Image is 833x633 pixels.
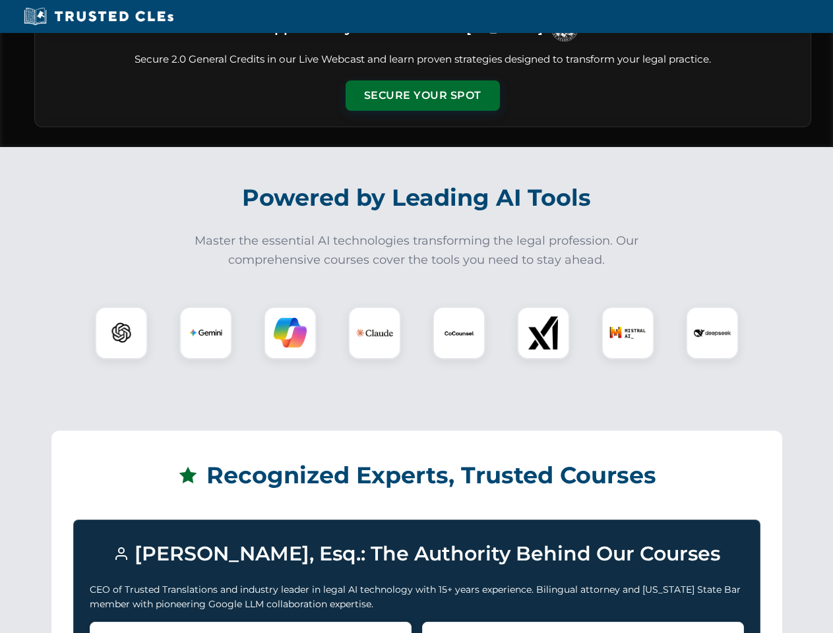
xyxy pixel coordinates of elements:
[179,307,232,359] div: Gemini
[433,307,485,359] div: CoCounsel
[517,307,570,359] div: xAI
[264,307,317,359] div: Copilot
[686,307,739,359] div: DeepSeek
[348,307,401,359] div: Claude
[102,314,140,352] img: ChatGPT Logo
[694,315,731,351] img: DeepSeek Logo
[95,307,148,359] div: ChatGPT
[90,536,744,572] h3: [PERSON_NAME], Esq.: The Authority Behind Our Courses
[527,316,560,349] img: xAI Logo
[20,7,177,26] img: Trusted CLEs
[443,316,476,349] img: CoCounsel Logo
[356,315,393,351] img: Claude Logo
[189,316,222,349] img: Gemini Logo
[602,307,654,359] div: Mistral AI
[346,80,500,111] button: Secure Your Spot
[51,52,795,67] p: Secure 2.0 General Credits in our Live Webcast and learn proven strategies designed to transform ...
[73,452,760,498] h2: Recognized Experts, Trusted Courses
[274,316,307,349] img: Copilot Logo
[609,315,646,351] img: Mistral AI Logo
[186,231,648,270] p: Master the essential AI technologies transforming the legal profession. Our comprehensive courses...
[51,175,782,221] h2: Powered by Leading AI Tools
[90,582,744,612] p: CEO of Trusted Translations and industry leader in legal AI technology with 15+ years experience....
